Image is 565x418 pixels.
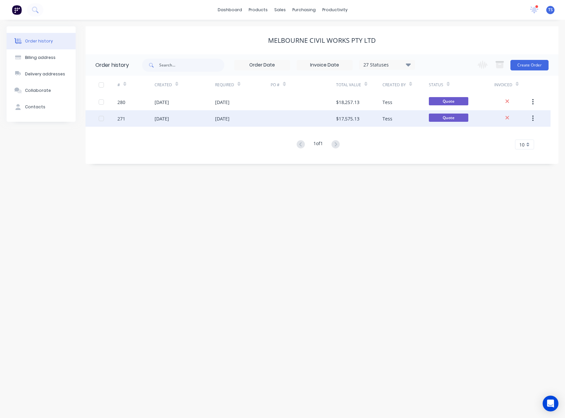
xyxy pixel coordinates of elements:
[382,99,392,106] div: Tess
[117,76,155,94] div: #
[382,115,392,122] div: Tess
[382,76,429,94] div: Created By
[543,396,558,411] div: Open Intercom Messenger
[215,82,234,88] div: Required
[494,76,531,94] div: Invoiced
[7,66,76,82] button: Delivery addresses
[336,82,361,88] div: Total Value
[429,82,443,88] div: Status
[519,141,525,148] span: 10
[25,71,65,77] div: Delivery addresses
[155,76,215,94] div: Created
[215,99,230,106] div: [DATE]
[313,140,323,149] div: 1 of 1
[155,99,169,106] div: [DATE]
[25,55,56,61] div: Billing address
[245,5,271,15] div: products
[214,5,245,15] a: dashboard
[215,115,230,122] div: [DATE]
[429,97,468,105] span: Quote
[117,82,120,88] div: #
[297,60,352,70] input: Invoice Date
[234,60,290,70] input: Order Date
[25,38,53,44] div: Order history
[271,76,336,94] div: PO #
[289,5,319,15] div: purchasing
[429,76,494,94] div: Status
[268,37,376,44] div: Melbourne Civil Works Pty Ltd
[25,104,45,110] div: Contacts
[271,82,280,88] div: PO #
[510,60,549,70] button: Create Order
[336,115,359,122] div: $17,575.13
[382,82,406,88] div: Created By
[117,115,125,122] div: 271
[359,61,415,68] div: 27 Statuses
[155,115,169,122] div: [DATE]
[7,82,76,99] button: Collaborate
[25,88,51,93] div: Collaborate
[429,114,468,122] span: Quote
[494,82,512,88] div: Invoiced
[336,99,359,106] div: $18,257.13
[12,5,22,15] img: Factory
[159,59,224,72] input: Search...
[336,76,382,94] div: Total Value
[215,76,271,94] div: Required
[319,5,351,15] div: productivity
[95,61,129,69] div: Order history
[271,5,289,15] div: sales
[7,49,76,66] button: Billing address
[7,99,76,115] button: Contacts
[117,99,125,106] div: 280
[548,7,553,13] span: TS
[7,33,76,49] button: Order history
[155,82,172,88] div: Created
